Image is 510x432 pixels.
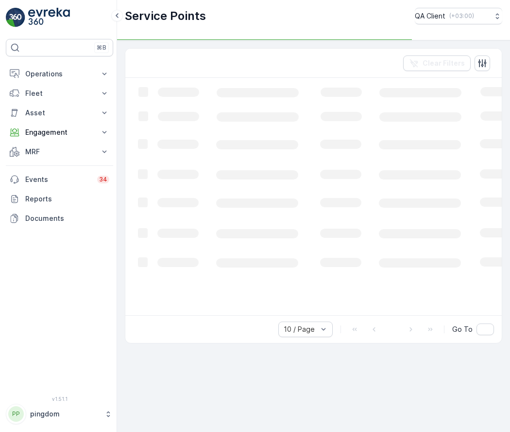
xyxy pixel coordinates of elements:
[423,58,465,68] p: Clear Filters
[25,147,94,157] p: MRF
[30,409,100,419] p: pingdom
[6,142,113,162] button: MRF
[28,8,70,27] img: logo_light-DOdMpM7g.png
[8,406,24,422] div: PP
[6,404,113,424] button: PPpingdom
[403,55,471,71] button: Clear Filters
[6,84,113,103] button: Fleet
[6,209,113,228] a: Documents
[6,64,113,84] button: Operations
[25,175,91,184] p: Events
[415,11,445,21] p: QA Client
[6,8,25,27] img: logo
[452,324,473,334] span: Go To
[6,189,113,209] a: Reports
[25,89,94,98] p: Fleet
[25,194,109,204] p: Reports
[449,12,474,20] p: ( +03:00 )
[6,123,113,142] button: Engagement
[25,108,94,118] p: Asset
[25,214,109,223] p: Documents
[125,8,206,24] p: Service Points
[25,69,94,79] p: Operations
[6,103,113,123] button: Asset
[6,170,113,189] a: Events34
[97,44,106,52] p: ⌘B
[25,127,94,137] p: Engagement
[6,396,113,402] span: v 1.51.1
[99,176,107,183] p: 34
[415,8,502,24] button: QA Client(+03:00)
